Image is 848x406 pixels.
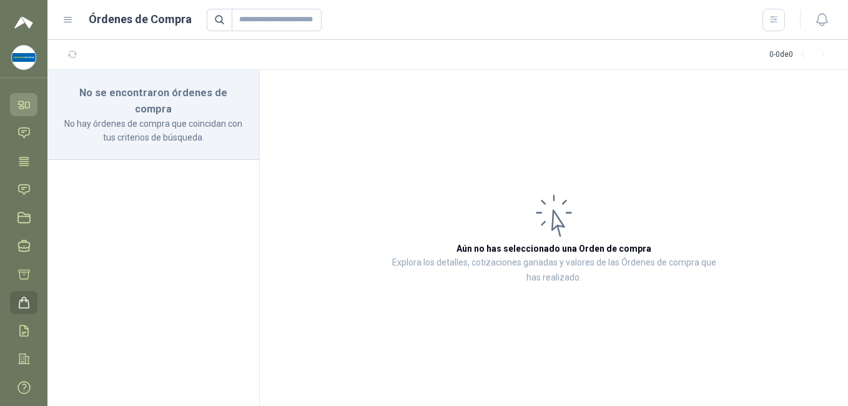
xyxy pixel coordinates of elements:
[89,11,192,28] h1: Órdenes de Compra
[456,242,651,255] h3: Aún no has seleccionado una Orden de compra
[14,15,33,30] img: Logo peakr
[62,117,244,144] p: No hay órdenes de compra que coincidan con tus criterios de búsqueda.
[385,255,723,285] p: Explora los detalles, cotizaciones ganadas y valores de las Órdenes de compra que has realizado.
[12,46,36,69] img: Company Logo
[62,85,244,117] h3: No se encontraron órdenes de compra
[769,45,833,65] div: 0 - 0 de 0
